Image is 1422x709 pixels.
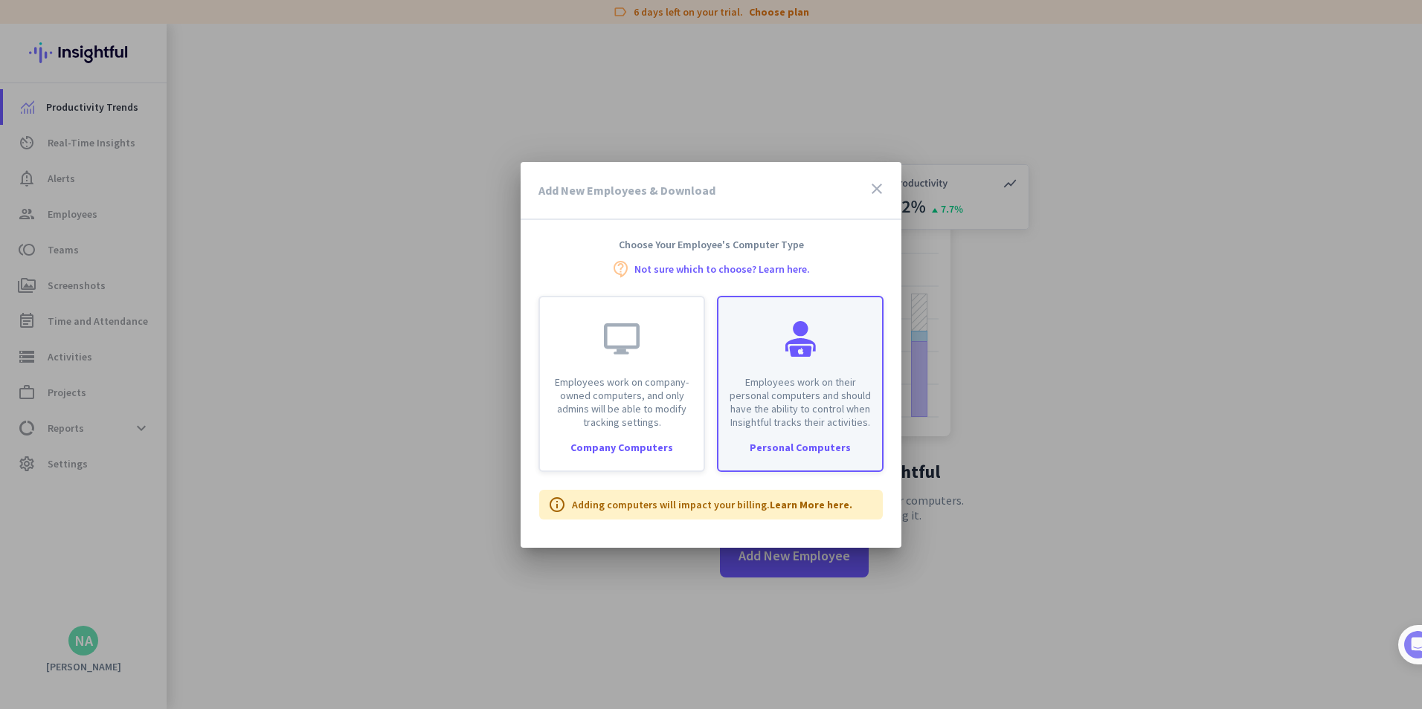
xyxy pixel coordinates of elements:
div: Personal Computers [718,442,882,453]
p: Employees work on company-owned computers, and only admins will be able to modify tracking settings. [549,375,695,429]
h4: Choose Your Employee's Computer Type [521,238,901,251]
i: contact_support [612,260,630,278]
i: close [868,180,886,198]
h3: Add New Employees & Download [538,184,715,196]
p: Adding computers will impact your billing. [572,497,852,512]
div: Company Computers [540,442,704,453]
p: Employees work on their personal computers and should have the ability to control when Insightful... [727,375,873,429]
a: Learn More here. [770,498,852,511]
a: Not sure which to choose? Learn here. [634,264,810,274]
i: info [548,496,566,514]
